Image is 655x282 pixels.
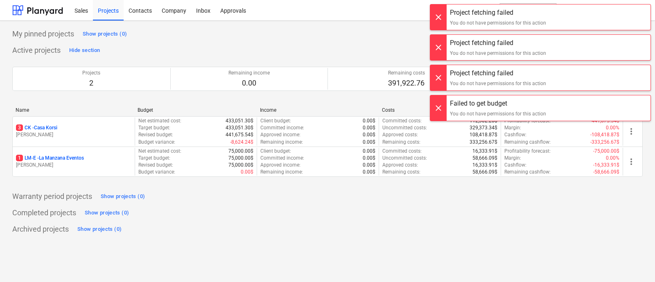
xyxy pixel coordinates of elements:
[228,162,253,169] p: 75,000.00$
[593,169,619,176] p: -58,666.09$
[626,126,636,136] span: more_vert
[363,148,375,155] p: 0.00$
[12,192,92,201] p: Warranty period projects
[138,169,175,176] p: Budget variance :
[12,29,74,39] p: My pinned projects
[504,155,521,162] p: Margin :
[226,124,253,131] p: 433,051.30$
[590,139,619,146] p: -333,256.67$
[450,68,546,78] div: Project fetching failed
[138,124,170,131] p: Target budget :
[450,80,546,87] div: You do not have permissions for this action
[16,162,131,169] p: [PERSON_NAME]
[82,78,100,88] p: 2
[614,243,655,282] div: Widget de chat
[382,124,427,131] p: Uncommitted costs :
[69,46,100,55] div: Hide section
[138,162,173,169] p: Revised budget :
[12,45,61,55] p: Active projects
[16,124,131,138] div: 3CK -Casa Korsi[PERSON_NAME]
[230,139,253,146] p: -8,624.24$
[470,124,497,131] p: 329,373.34$
[363,131,375,138] p: 0.00$
[606,124,619,131] p: 0.00%
[228,148,253,155] p: 75,000.00$
[363,169,375,176] p: 0.00$
[593,148,619,155] p: -75,000.00$
[382,117,422,124] p: Committed costs :
[101,192,145,201] div: Show projects (0)
[363,155,375,162] p: 0.00$
[99,190,147,203] button: Show projects (0)
[470,131,497,138] p: 108,418.87$
[260,124,304,131] p: Committed income :
[606,155,619,162] p: 0.00%
[85,208,129,218] div: Show projects (0)
[472,169,497,176] p: 58,666.09$
[228,78,270,88] p: 0.00
[472,162,497,169] p: 16,333.91$
[504,162,526,169] p: Cashflow :
[241,169,253,176] p: 0.00$
[228,70,270,77] p: Remaining income
[16,107,131,113] div: Name
[260,169,303,176] p: Remaining income :
[363,117,375,124] p: 0.00$
[472,155,497,162] p: 58,666.09$
[12,224,69,234] p: Archived projects
[260,117,291,124] p: Client budget :
[363,124,375,131] p: 0.00$
[260,139,303,146] p: Remaining income :
[260,162,300,169] p: Approved income :
[16,131,131,138] p: [PERSON_NAME]
[590,131,619,138] p: -108,418.87$
[382,131,418,138] p: Approved costs :
[138,155,170,162] p: Target budget :
[16,155,131,169] div: 1LM-E -La Manzana Eventos[PERSON_NAME]
[226,117,253,124] p: 433,051.30$
[363,139,375,146] p: 0.00$
[382,162,418,169] p: Approved costs :
[83,29,127,39] div: Show projects (0)
[504,139,551,146] p: Remaining cashflow :
[382,148,422,155] p: Committed costs :
[382,169,420,176] p: Remaining costs :
[504,148,551,155] p: Profitability forecast :
[16,155,23,161] span: 1
[472,148,497,155] p: 16,333.91$
[260,148,291,155] p: Client budget :
[450,50,546,57] div: You do not have permissions for this action
[67,44,102,57] button: Hide section
[504,131,526,138] p: Cashflow :
[226,131,253,138] p: 441,675.54$
[363,162,375,169] p: 0.00$
[450,38,546,48] div: Project fetching failed
[138,107,253,113] div: Budget
[388,78,425,88] p: 391,922.76
[83,206,131,219] button: Show projects (0)
[388,70,425,77] p: Remaining costs
[260,107,375,113] div: Income
[77,225,122,234] div: Show projects (0)
[138,131,173,138] p: Revised budget :
[450,8,546,18] div: Project fetching failed
[138,117,181,124] p: Net estimated cost :
[16,155,84,162] p: LM-E - La Manzana Eventos
[138,139,175,146] p: Budget variance :
[16,124,23,131] span: 3
[450,110,546,117] div: You do not have permissions for this action
[228,155,253,162] p: 75,000.00$
[260,155,304,162] p: Committed income :
[593,162,619,169] p: -16,333.91$
[504,169,551,176] p: Remaining cashflow :
[626,157,636,167] span: more_vert
[82,70,100,77] p: Projects
[16,124,57,131] p: CK - Casa Korsi
[382,139,420,146] p: Remaining costs :
[260,131,300,138] p: Approved income :
[75,223,124,236] button: Show projects (0)
[450,99,546,108] div: Failed to get budget
[382,155,427,162] p: Uncommitted costs :
[81,27,129,41] button: Show projects (0)
[470,139,497,146] p: 333,256.67$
